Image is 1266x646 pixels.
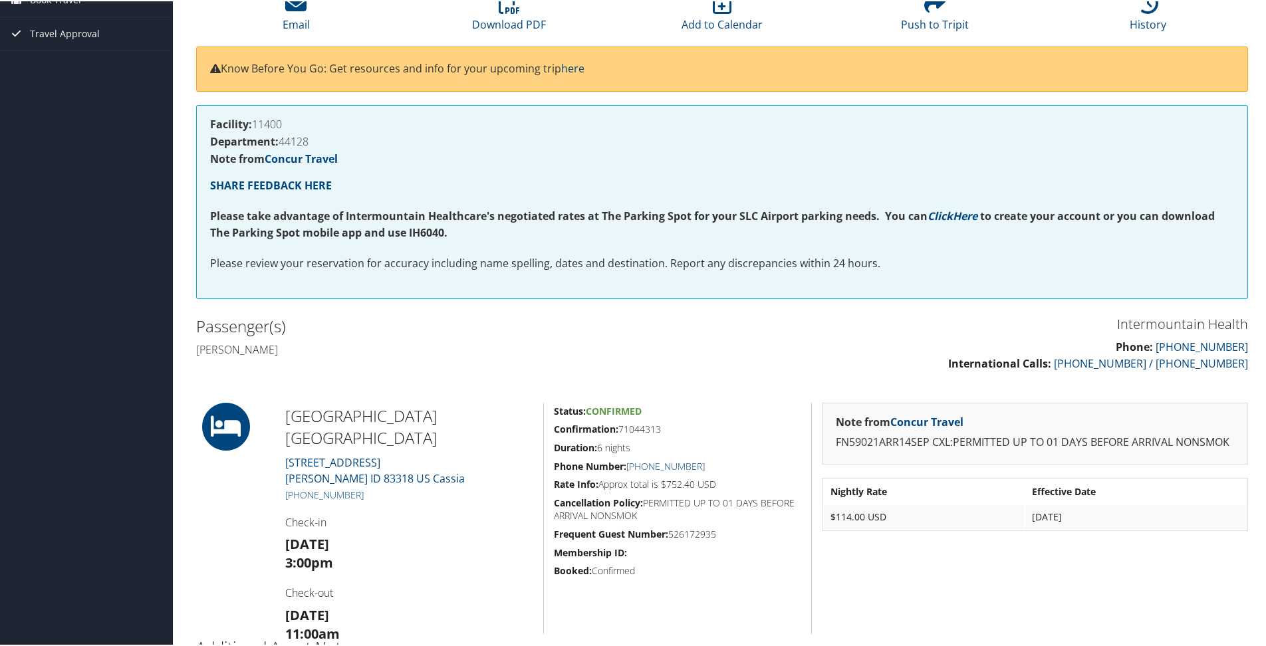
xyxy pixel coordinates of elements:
strong: [DATE] [285,534,329,552]
strong: Phone: [1116,338,1153,353]
a: [PHONE_NUMBER] / [PHONE_NUMBER] [1054,355,1248,370]
strong: Please take advantage of Intermountain Healthcare's negotiated rates at The Parking Spot for your... [210,207,928,222]
span: Travel Approval [30,16,100,49]
strong: Booked: [554,563,592,576]
strong: International Calls: [948,355,1051,370]
a: here [561,60,584,74]
strong: [DATE] [285,605,329,623]
strong: Confirmation: [554,421,618,434]
a: Here [953,207,977,222]
h2: [GEOGRAPHIC_DATA] [GEOGRAPHIC_DATA] [285,403,533,448]
h4: 44128 [210,135,1234,146]
p: Please review your reservation for accuracy including name spelling, dates and destination. Repor... [210,254,1234,271]
td: [DATE] [1025,504,1246,528]
a: Click [928,207,953,222]
h5: 6 nights [554,440,801,453]
a: [STREET_ADDRESS][PERSON_NAME] ID 83318 US Cassia [285,454,465,484]
th: Effective Date [1025,479,1246,502]
a: Concur Travel [265,150,338,165]
strong: Rate Info: [554,477,598,489]
strong: Membership ID: [554,545,627,558]
h4: 11400 [210,118,1234,128]
a: SHARE FEEDBACK HERE [210,177,332,191]
h5: Confirmed [554,563,801,576]
a: Concur Travel [890,413,963,428]
strong: Note from [836,413,963,428]
h4: Check-out [285,584,533,599]
th: Nightly Rate [824,479,1024,502]
td: $114.00 USD [824,504,1024,528]
h5: 526172935 [554,526,801,540]
h4: [PERSON_NAME] [196,341,712,356]
strong: Facility: [210,116,252,130]
h5: 71044313 [554,421,801,435]
strong: 11:00am [285,623,340,641]
h2: Passenger(s) [196,314,712,336]
h5: PERMITTED UP TO 01 DAYS BEFORE ARRIVAL NONSMOK [554,495,801,521]
a: [PHONE_NUMBER] [285,487,364,500]
strong: Department: [210,133,279,148]
p: Know Before You Go: Get resources and info for your upcoming trip [210,59,1234,76]
h5: Approx total is $752.40 USD [554,477,801,490]
strong: Duration: [554,440,597,453]
strong: Note from [210,150,338,165]
a: [PHONE_NUMBER] [1156,338,1248,353]
h4: Check-in [285,514,533,528]
strong: 3:00pm [285,552,333,570]
strong: Status: [554,403,586,416]
h3: Intermountain Health [732,314,1248,332]
a: [PHONE_NUMBER] [626,459,705,471]
p: FN59021ARR14SEP CXL:PERMITTED UP TO 01 DAYS BEFORE ARRIVAL NONSMOK [836,433,1234,450]
strong: Cancellation Policy: [554,495,643,508]
strong: Frequent Guest Number: [554,526,668,539]
strong: Phone Number: [554,459,626,471]
span: Confirmed [586,403,642,416]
